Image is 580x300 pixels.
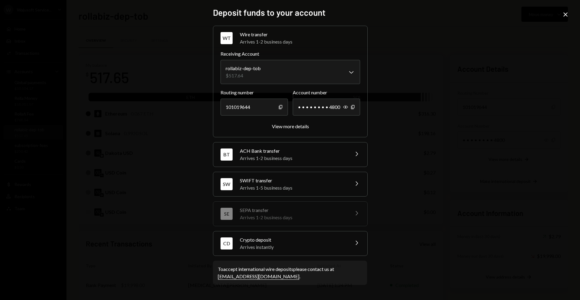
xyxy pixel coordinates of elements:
div: Arrives 1-5 business days [240,184,346,191]
button: View more details [272,123,309,130]
div: WTWire transferArrives 1-2 business days [221,50,360,130]
button: CDCrypto depositArrives instantly [213,231,367,256]
div: Arrives instantly [240,243,346,251]
label: Account number [293,89,360,96]
div: Arrives 1-2 business days [240,38,360,45]
div: View more details [272,123,309,129]
button: SESEPA transferArrives 1-2 business days [213,202,367,226]
div: Wire transfer [240,31,360,38]
div: CD [221,237,233,249]
div: SE [221,208,233,220]
div: To accept international wire deposits please contact us at . [218,266,362,280]
h2: Deposit funds to your account [213,7,367,18]
div: BT [221,148,233,161]
div: SW [221,178,233,190]
label: Receiving Account [221,50,360,57]
label: Routing number [221,89,288,96]
div: Arrives 1-2 business days [240,155,346,162]
button: BTACH Bank transferArrives 1-2 business days [213,142,367,167]
div: SEPA transfer [240,207,346,214]
div: WT [221,32,233,44]
div: Crypto deposit [240,236,346,243]
a: [EMAIL_ADDRESS][DOMAIN_NAME] [218,273,299,280]
div: ACH Bank transfer [240,147,346,155]
div: Arrives 1-2 business days [240,214,346,221]
div: 101019644 [221,99,288,116]
button: WTWire transferArrives 1-2 business days [213,26,367,50]
div: • • • • • • • • 4800 [293,99,360,116]
div: SWIFT transfer [240,177,346,184]
button: Receiving Account [221,60,360,84]
button: SWSWIFT transferArrives 1-5 business days [213,172,367,196]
